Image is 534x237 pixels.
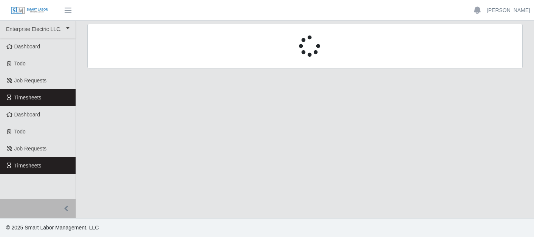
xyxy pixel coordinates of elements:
span: Dashboard [14,43,40,50]
span: Job Requests [14,77,47,84]
span: Dashboard [14,112,40,118]
span: Todo [14,129,26,135]
span: Job Requests [14,146,47,152]
span: Timesheets [14,94,42,101]
img: SLM Logo [11,6,48,15]
a: [PERSON_NAME] [487,6,530,14]
span: © 2025 Smart Labor Management, LLC [6,225,99,231]
span: Todo [14,60,26,67]
span: Timesheets [14,163,42,169]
